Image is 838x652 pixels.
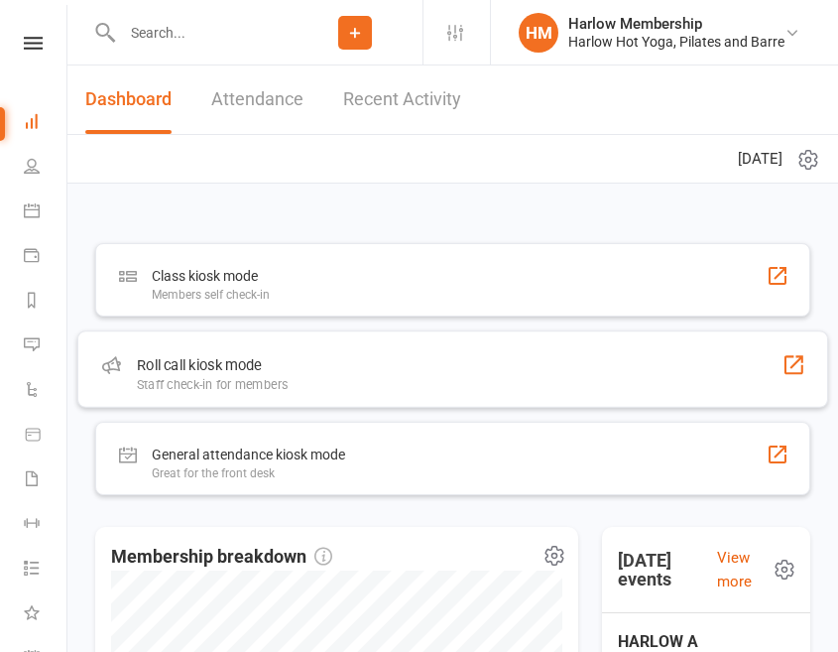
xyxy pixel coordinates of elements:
input: Search... [116,19,288,47]
a: Payments [24,235,68,280]
div: Staff check-in for members [137,377,288,392]
a: Product Sales [24,414,68,458]
h3: [DATE] events [602,543,717,598]
a: People [24,146,68,191]
div: Harlow Membership [568,15,784,33]
div: Great for the front desk [152,466,345,480]
a: Reports [24,280,68,325]
div: Members self check-in [152,288,270,302]
a: View more [717,546,757,593]
div: Harlow Hot Yoga, Pilates and Barre [568,33,784,51]
a: Attendance [211,65,303,134]
a: Recent Activity [343,65,461,134]
div: General attendance kiosk mode [152,443,345,466]
div: Roll call kiosk mode [137,352,288,377]
a: What's New [24,592,68,637]
div: Class kiosk mode [152,264,270,288]
span: Membership breakdown [111,543,332,572]
a: Dashboard [24,101,68,146]
div: HM [519,13,558,53]
span: [DATE] [738,147,782,171]
a: Calendar [24,191,68,235]
a: Dashboard [85,65,172,134]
